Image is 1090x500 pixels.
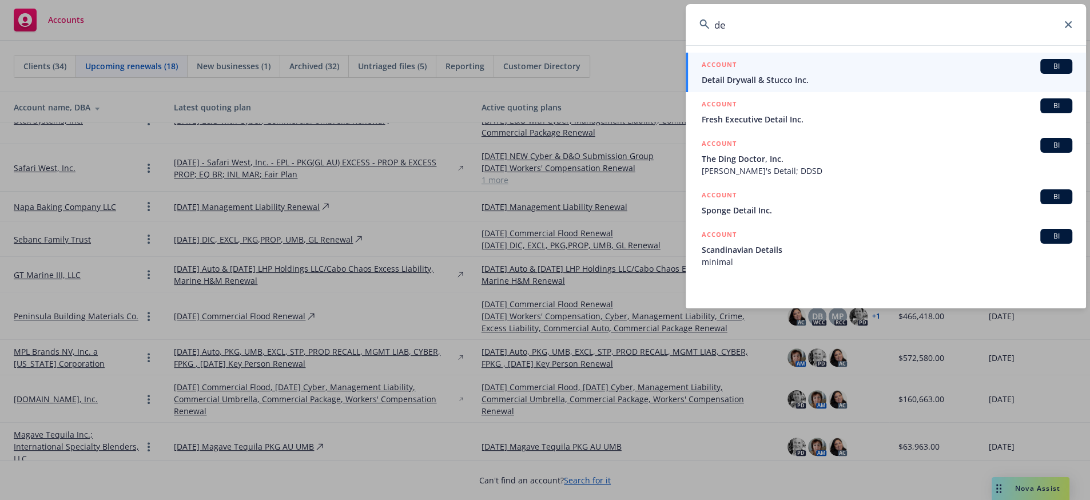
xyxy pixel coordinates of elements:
[1045,61,1068,72] span: BI
[702,74,1072,86] span: Detail Drywall & Stucco Inc.
[1045,192,1068,202] span: BI
[702,189,737,203] h5: ACCOUNT
[702,229,737,243] h5: ACCOUNT
[686,53,1086,92] a: ACCOUNTBIDetail Drywall & Stucco Inc.
[1045,140,1068,150] span: BI
[686,4,1086,45] input: Search...
[702,98,737,112] h5: ACCOUNT
[702,113,1072,125] span: Fresh Executive Detail Inc.
[1045,231,1068,241] span: BI
[702,59,737,73] h5: ACCOUNT
[702,256,1072,268] span: minimal
[702,153,1072,165] span: The Ding Doctor, Inc.
[702,138,737,152] h5: ACCOUNT
[702,204,1072,216] span: Sponge Detail Inc.
[686,92,1086,132] a: ACCOUNTBIFresh Executive Detail Inc.
[702,244,1072,256] span: Scandinavian Details
[702,165,1072,177] span: [PERSON_NAME]'s Detail; DDSD
[1045,101,1068,111] span: BI
[686,223,1086,274] a: ACCOUNTBIScandinavian Detailsminimal
[686,183,1086,223] a: ACCOUNTBISponge Detail Inc.
[686,132,1086,183] a: ACCOUNTBIThe Ding Doctor, Inc.[PERSON_NAME]'s Detail; DDSD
